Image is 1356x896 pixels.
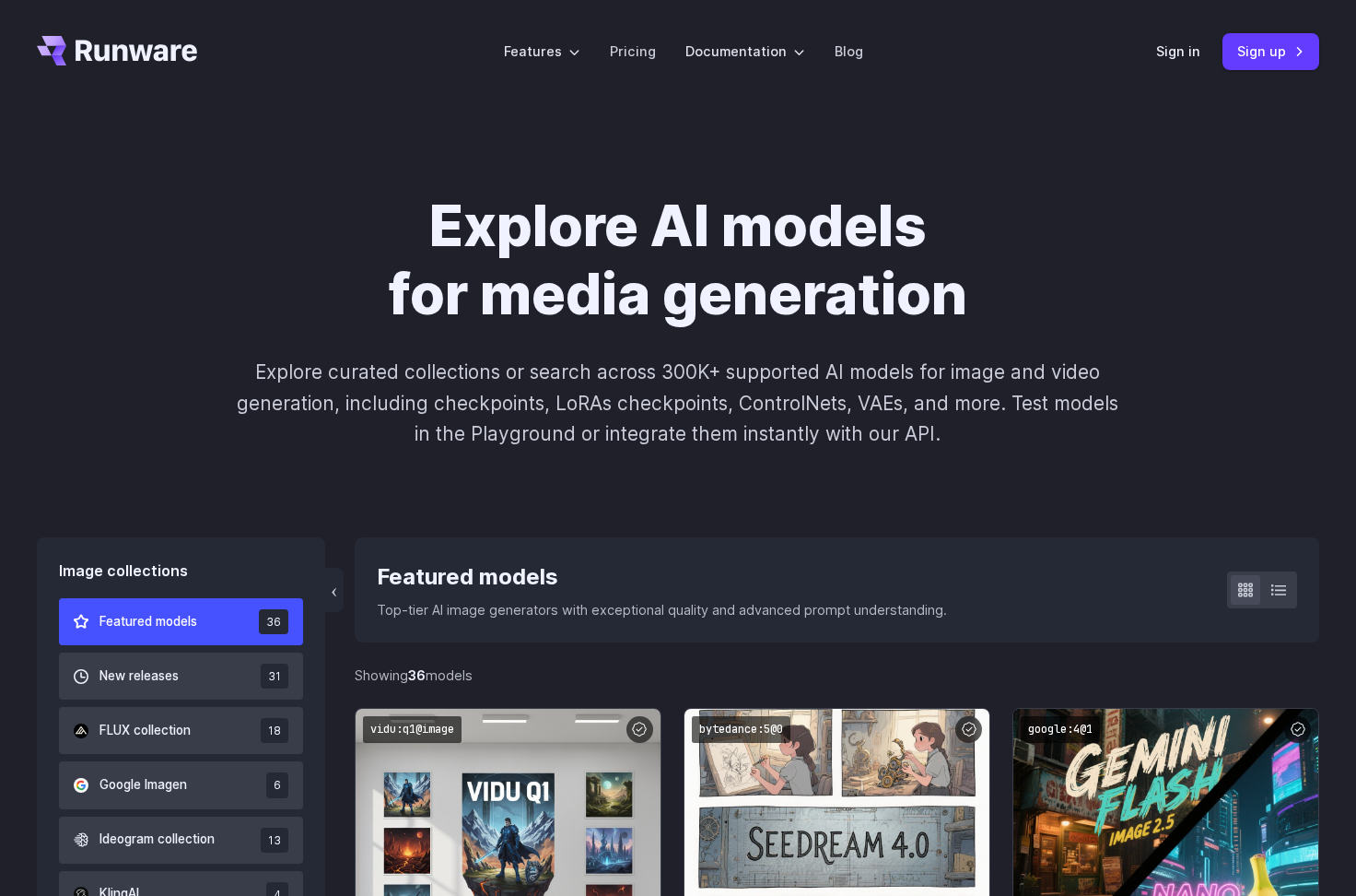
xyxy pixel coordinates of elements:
a: Sign up [1222,33,1319,69]
span: Ideogram collection [99,830,215,850]
code: google:4@1 [1021,716,1100,743]
a: Blog [835,41,863,62]
span: 31 [261,664,288,689]
button: New releases 31 [59,653,303,700]
span: Google Imagen [99,775,187,796]
span: 6 [266,772,288,797]
button: Google Imagen 6 [59,761,303,808]
span: New releases [99,666,179,687]
a: Sign in [1156,41,1200,62]
p: Top-tier AI image generators with exceptional quality and advanced prompt understanding. [377,599,947,620]
button: Ideogram collection 13 [59,817,303,864]
a: Go to / [37,36,197,65]
span: 36 [259,609,288,634]
div: Showing models [355,665,473,686]
h1: Explore AI models for media generation [165,192,1191,327]
button: ‹ [325,568,344,612]
label: Documentation [685,41,805,62]
button: Featured models 36 [59,598,303,645]
span: 13 [261,828,288,853]
div: Featured models [377,560,947,595]
a: Pricing [610,41,656,62]
span: FLUX collection [99,721,191,741]
code: bytedance:5@0 [692,716,790,743]
span: 18 [261,718,288,743]
p: Explore curated collections or search across 300K+ supported AI models for image and video genera... [229,357,1127,449]
div: Image collections [59,560,303,584]
code: vidu:q1@image [363,716,462,743]
span: Featured models [99,612,197,632]
label: Features [504,41,580,62]
button: FLUX collection 18 [59,707,303,754]
strong: 36 [408,667,426,683]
